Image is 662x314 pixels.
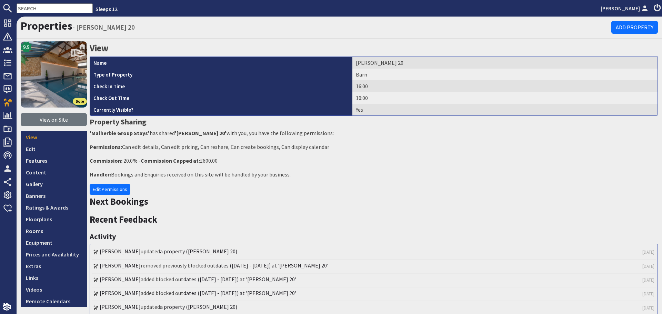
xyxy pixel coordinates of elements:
[90,129,658,137] p: has shared with you, you have the following permissions:
[642,305,654,311] a: [DATE]
[123,157,138,164] span: 20.0%
[21,131,87,143] a: View
[90,92,352,104] th: Check Out Time
[183,290,296,296] a: dates ([DATE] - [DATE]) at '[PERSON_NAME] 20'
[21,202,87,213] a: Ratings & Awards
[141,157,200,164] strong: Commission Capped at:
[21,295,87,307] a: Remote Calendars
[183,276,296,283] a: dates ([DATE] - [DATE]) at '[PERSON_NAME] 20'
[90,232,116,241] a: Activity
[96,6,118,12] a: Sleeps 12
[21,284,87,295] a: Videos
[21,272,87,284] a: Links
[90,104,352,115] th: Currently Visible?
[90,80,352,92] th: Check In Time
[215,262,328,269] a: dates ([DATE] - [DATE]) at '[PERSON_NAME] 20'
[21,178,87,190] a: Gallery
[90,170,658,179] p: Bookings and Enquiries received on this site will be handled by your business.
[17,3,93,13] input: SEARCH
[21,19,72,33] a: Properties
[352,104,658,115] td: Yes
[21,155,87,166] a: Features
[73,98,87,105] span: Sole
[92,260,656,274] li: removed previously blocked out
[100,276,141,283] a: [PERSON_NAME]
[139,157,218,164] span: - £600.00
[90,130,150,136] strong: 'Malherbie Group Stays'
[21,225,87,237] a: Rooms
[90,143,658,151] p: Can edit details, Can edit pricing, Can reshare, Can create bookings, Can display calendar
[90,143,122,150] strong: Permissions:
[90,116,658,128] h3: Property Sharing
[601,4,650,12] a: [PERSON_NAME]
[21,41,87,108] img: Churchill 20's icon
[611,21,658,34] a: Add Property
[100,262,141,269] a: [PERSON_NAME]
[352,80,658,92] td: 16:00
[352,57,658,69] td: [PERSON_NAME] 20
[21,237,87,249] a: Equipment
[21,166,87,178] a: Content
[175,130,227,136] strong: '[PERSON_NAME] 20'
[90,184,130,195] a: Edit Permissions
[642,249,654,255] a: [DATE]
[352,92,658,104] td: 10:00
[21,213,87,225] a: Floorplans
[21,113,87,126] a: View on Site
[90,196,148,207] a: Next Bookings
[90,69,352,80] th: Type of Property
[90,171,111,178] strong: Handler:
[642,291,654,297] a: [DATE]
[642,263,654,270] a: [DATE]
[100,303,141,310] a: [PERSON_NAME]
[90,214,157,225] a: Recent Feedback
[90,57,352,69] th: Name
[3,303,11,311] img: staytech_i_w-64f4e8e9ee0a9c174fd5317b4b171b261742d2d393467e5bdba4413f4f884c10.svg
[23,43,30,51] span: 9.9
[21,260,87,272] a: Extras
[21,190,87,202] a: Banners
[92,274,656,287] li: added blocked out
[21,143,87,155] a: Edit
[92,246,656,260] li: updated
[160,303,237,310] a: a property ([PERSON_NAME] 20)
[90,41,658,55] h2: View
[100,248,141,255] a: [PERSON_NAME]
[352,69,658,80] td: Barn
[21,41,87,108] a: Churchill 20's icon9.9Sole
[160,248,237,255] a: a property ([PERSON_NAME] 20)
[92,287,656,301] li: added blocked out
[100,290,141,296] a: [PERSON_NAME]
[90,157,122,164] strong: Commission:
[72,23,135,31] small: - [PERSON_NAME] 20
[642,277,654,283] a: [DATE]
[21,249,87,260] a: Prices and Availability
